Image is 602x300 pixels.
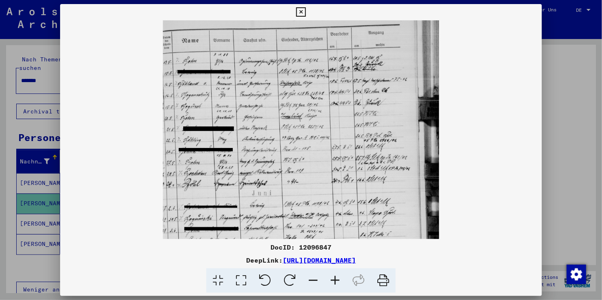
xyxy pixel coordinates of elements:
[60,255,542,265] div: DeepLink:
[60,242,542,252] div: DocID: 12096847
[283,256,356,264] a: [URL][DOMAIN_NAME]
[566,264,586,284] div: Zustimmung ändern
[567,265,586,284] img: Zustimmung ändern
